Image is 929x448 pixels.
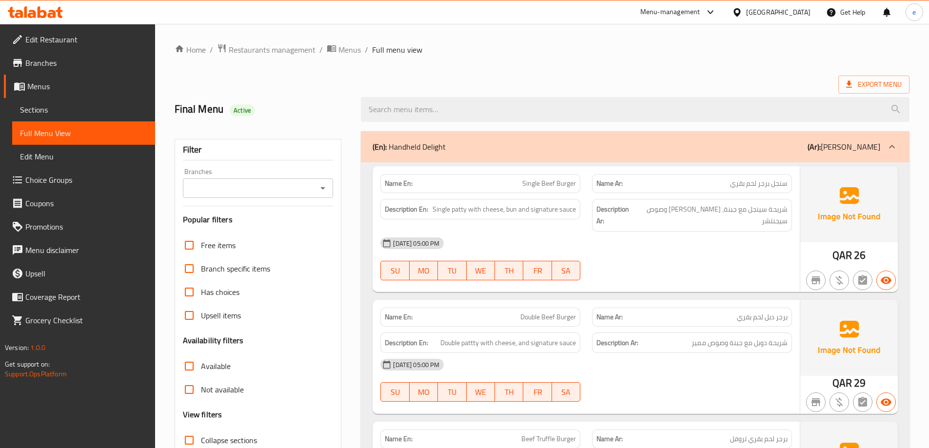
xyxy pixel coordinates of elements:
[806,271,826,290] button: Not branch specific item
[438,261,466,280] button: TU
[410,382,438,402] button: MO
[853,392,872,412] button: Not has choices
[737,312,788,322] span: برجر دبل لحم بقري
[410,261,438,280] button: MO
[414,264,434,278] span: MO
[25,314,147,326] span: Grocery Checklist
[800,166,898,242] img: Ae5nvW7+0k+MAAAAAElFTkSuQmCC
[876,271,896,290] button: Available
[183,409,222,420] h3: View filters
[385,203,428,215] strong: Description En:
[832,373,852,392] span: QAR
[521,434,576,444] span: Beef Truffle Burger
[527,264,548,278] span: FR
[183,214,334,225] h3: Popular filters
[12,121,155,145] a: Full Menu View
[201,384,244,395] span: Not available
[499,264,519,278] span: TH
[373,139,387,154] b: (En):
[800,300,898,376] img: Ae5nvW7+0k+MAAAAAElFTkSuQmCC
[495,261,523,280] button: TH
[853,271,872,290] button: Not has choices
[5,341,29,354] span: Version:
[499,385,519,399] span: TH
[201,360,231,372] span: Available
[12,98,155,121] a: Sections
[495,382,523,402] button: TH
[832,246,852,265] span: QAR
[230,106,255,115] span: Active
[175,102,350,117] h2: Final Menu
[385,178,413,189] strong: Name En:
[319,44,323,56] li: /
[20,151,147,162] span: Edit Menu
[442,264,462,278] span: TU
[373,141,446,153] p: Handheld Delight
[596,434,623,444] strong: Name Ar:
[20,104,147,116] span: Sections
[385,264,405,278] span: SU
[385,385,405,399] span: SU
[20,127,147,139] span: Full Menu View
[854,373,866,392] span: 29
[25,291,147,303] span: Coverage Report
[523,261,552,280] button: FR
[389,360,443,370] span: [DATE] 05:00 PM
[338,44,361,56] span: Menus
[201,239,236,251] span: Free items
[556,264,576,278] span: SA
[210,44,213,56] li: /
[440,337,576,349] span: Double pattty with cheese, and signature sauce
[30,341,45,354] span: 1.0.0
[854,246,866,265] span: 26
[201,286,239,298] span: Has choices
[830,271,849,290] button: Purchased item
[4,51,155,75] a: Branches
[471,264,491,278] span: WE
[806,392,826,412] button: Not branch specific item
[730,434,788,444] span: برجر لحم بقري تروفل
[692,337,788,349] span: شريحة دوبل مع جبنة وصوص مميز
[4,285,155,309] a: Coverage Report
[467,261,495,280] button: WE
[389,239,443,248] span: [DATE] 05:00 PM
[523,382,552,402] button: FR
[365,44,368,56] li: /
[746,7,810,18] div: [GEOGRAPHIC_DATA]
[25,221,147,233] span: Promotions
[640,6,700,18] div: Menu-management
[229,44,316,56] span: Restaurants management
[552,261,580,280] button: SA
[372,44,422,56] span: Full menu view
[438,382,466,402] button: TU
[175,44,206,56] a: Home
[27,80,147,92] span: Menus
[830,392,849,412] button: Purchased item
[25,268,147,279] span: Upsell
[183,335,244,346] h3: Availability filters
[385,434,413,444] strong: Name En:
[183,139,334,160] div: Filter
[4,168,155,192] a: Choice Groups
[4,238,155,262] a: Menu disclaimer
[808,141,880,153] p: [PERSON_NAME]
[520,312,576,322] span: Double Beef Burger
[25,174,147,186] span: Choice Groups
[385,337,428,349] strong: Description En:
[556,385,576,399] span: SA
[327,43,361,56] a: Menus
[217,43,316,56] a: Restaurants management
[25,197,147,209] span: Coupons
[4,75,155,98] a: Menus
[876,392,896,412] button: Available
[838,76,909,94] span: Export Menu
[414,385,434,399] span: MO
[636,203,788,227] span: شريحة سينجل مع جبنة، كيزر وصوص سيجنتشر
[175,43,909,56] nav: breadcrumb
[467,382,495,402] button: WE
[5,358,50,370] span: Get support on:
[527,385,548,399] span: FR
[361,97,909,122] input: search
[5,368,67,380] a: Support.OpsPlatform
[4,309,155,332] a: Grocery Checklist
